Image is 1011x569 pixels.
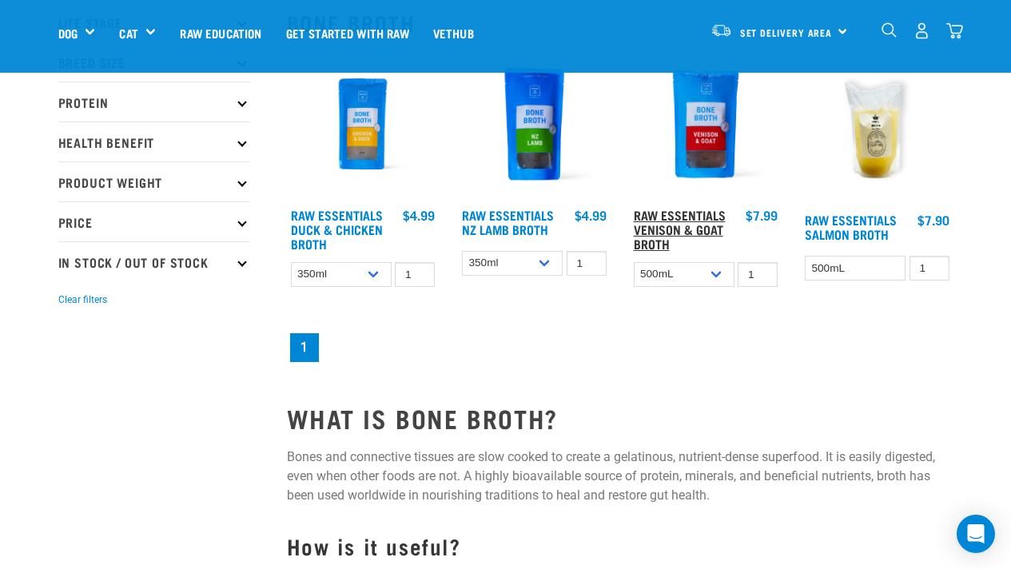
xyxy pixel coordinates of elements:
p: In Stock / Out Of Stock [58,241,250,281]
a: Vethub [421,1,486,65]
a: Raw Essentials Salmon Broth [805,216,897,237]
input: 1 [567,251,607,276]
a: Raw Essentials Duck & Chicken Broth [291,211,383,247]
img: Raw Essentials New Zealand Lamb Bone Broth For Cats & Dogs [458,48,611,201]
img: Raw Essentials Venison Goat Novel Protein Hypoallergenic Bone Broth Cats & Dogs [630,48,782,201]
nav: pagination [287,330,953,365]
img: home-icon-1@2x.png [882,22,897,38]
p: Health Benefit [58,121,250,161]
a: Raw Essentials Venison & Goat Broth [634,211,726,247]
div: $7.90 [917,213,949,227]
p: Bones and connective tissues are slow cooked to create a gelatinous, nutrient-dense superfood. It... [287,448,953,505]
a: Raw Essentials NZ Lamb Broth [462,211,554,233]
a: Dog [58,24,78,42]
a: Cat [119,24,137,42]
button: Clear filters [58,292,107,307]
span: Set Delivery Area [740,30,833,35]
div: $4.99 [403,208,435,222]
p: Product Weight [58,161,250,201]
img: user.png [913,22,930,39]
input: 1 [910,256,949,281]
h2: WHAT IS BONE BROTH? [287,404,953,432]
a: Get started with Raw [274,1,421,65]
a: Raw Education [168,1,273,65]
img: RE Product Shoot 2023 Nov8793 1 [287,48,440,201]
div: $7.99 [746,208,778,222]
img: van-moving.png [710,23,732,38]
img: Salmon Broth [801,48,953,205]
h3: How is it useful? [287,534,953,559]
div: $4.99 [575,208,607,222]
input: 1 [395,262,435,287]
div: Open Intercom Messenger [957,515,995,553]
p: Protein [58,82,250,121]
a: Page 1 [290,333,319,362]
img: home-icon@2x.png [946,22,963,39]
input: 1 [738,262,778,287]
p: Price [58,201,250,241]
